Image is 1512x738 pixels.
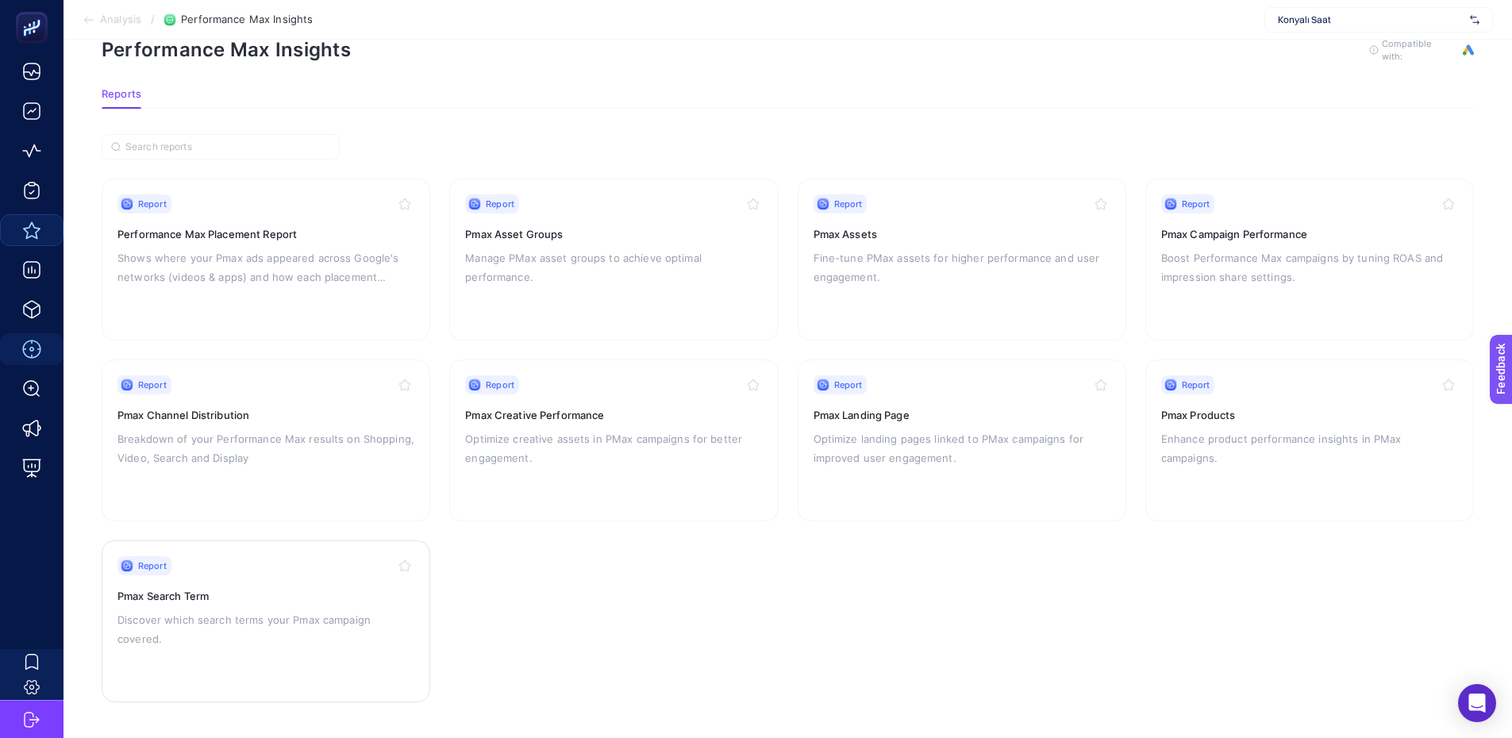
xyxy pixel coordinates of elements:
[100,13,141,26] span: Analysis
[798,179,1126,340] a: ReportPmax AssetsFine-tune PMax assets for higher performance and user engagement.
[1161,248,1458,286] p: Boost Performance Max campaigns by tuning ROAS and impression share settings.
[102,38,351,61] h1: Performance Max Insights
[125,141,330,153] input: Search
[1458,684,1496,722] div: Open Intercom Messenger
[465,226,762,242] h3: Pmax Asset Groups
[102,359,430,521] a: ReportPmax Channel DistributionBreakdown of your Performance Max results on Shopping, Video, Sear...
[1145,179,1474,340] a: ReportPmax Campaign PerformanceBoost Performance Max campaigns by tuning ROAS and impression shar...
[1161,226,1458,242] h3: Pmax Campaign Performance
[181,13,313,26] span: Performance Max Insights
[10,5,60,17] span: Feedback
[1182,379,1210,391] span: Report
[1145,359,1474,521] a: ReportPmax ProductsEnhance product performance insights in PMax campaigns.
[486,379,514,391] span: Report
[102,179,430,340] a: ReportPerformance Max Placement ReportShows where your Pmax ads appeared across Google's networks...
[1161,407,1458,423] h3: Pmax Products
[102,88,141,109] button: Reports
[1382,37,1453,63] span: Compatible with:
[834,379,863,391] span: Report
[102,540,430,702] a: ReportPmax Search TermDiscover which search terms your Pmax campaign covered.
[138,379,167,391] span: Report
[465,429,762,467] p: Optimize creative assets in PMax campaigns for better engagement.
[138,559,167,572] span: Report
[1470,12,1479,28] img: svg%3e
[117,429,414,467] p: Breakdown of your Performance Max results on Shopping, Video, Search and Display
[151,13,155,25] span: /
[449,179,778,340] a: ReportPmax Asset GroupsManage PMax asset groups to achieve optimal performance.
[1161,429,1458,467] p: Enhance product performance insights in PMax campaigns.
[814,407,1110,423] h3: Pmax Landing Page
[486,198,514,210] span: Report
[814,248,1110,286] p: Fine-tune PMax assets for higher performance and user engagement.
[102,88,141,101] span: Reports
[814,226,1110,242] h3: Pmax Assets
[117,248,414,286] p: Shows where your Pmax ads appeared across Google's networks (videos & apps) and how each placemen...
[1278,13,1464,26] span: Konyalı Saat
[117,588,414,604] h3: Pmax Search Term
[117,407,414,423] h3: Pmax Channel Distribution
[465,248,762,286] p: Manage PMax asset groups to achieve optimal performance.
[138,198,167,210] span: Report
[834,198,863,210] span: Report
[798,359,1126,521] a: ReportPmax Landing PageOptimize landing pages linked to PMax campaigns for improved user engagement.
[117,226,414,242] h3: Performance Max Placement Report
[1182,198,1210,210] span: Report
[117,610,414,648] p: Discover which search terms your Pmax campaign covered.
[449,359,778,521] a: ReportPmax Creative PerformanceOptimize creative assets in PMax campaigns for better engagement.
[814,429,1110,467] p: Optimize landing pages linked to PMax campaigns for improved user engagement.
[465,407,762,423] h3: Pmax Creative Performance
